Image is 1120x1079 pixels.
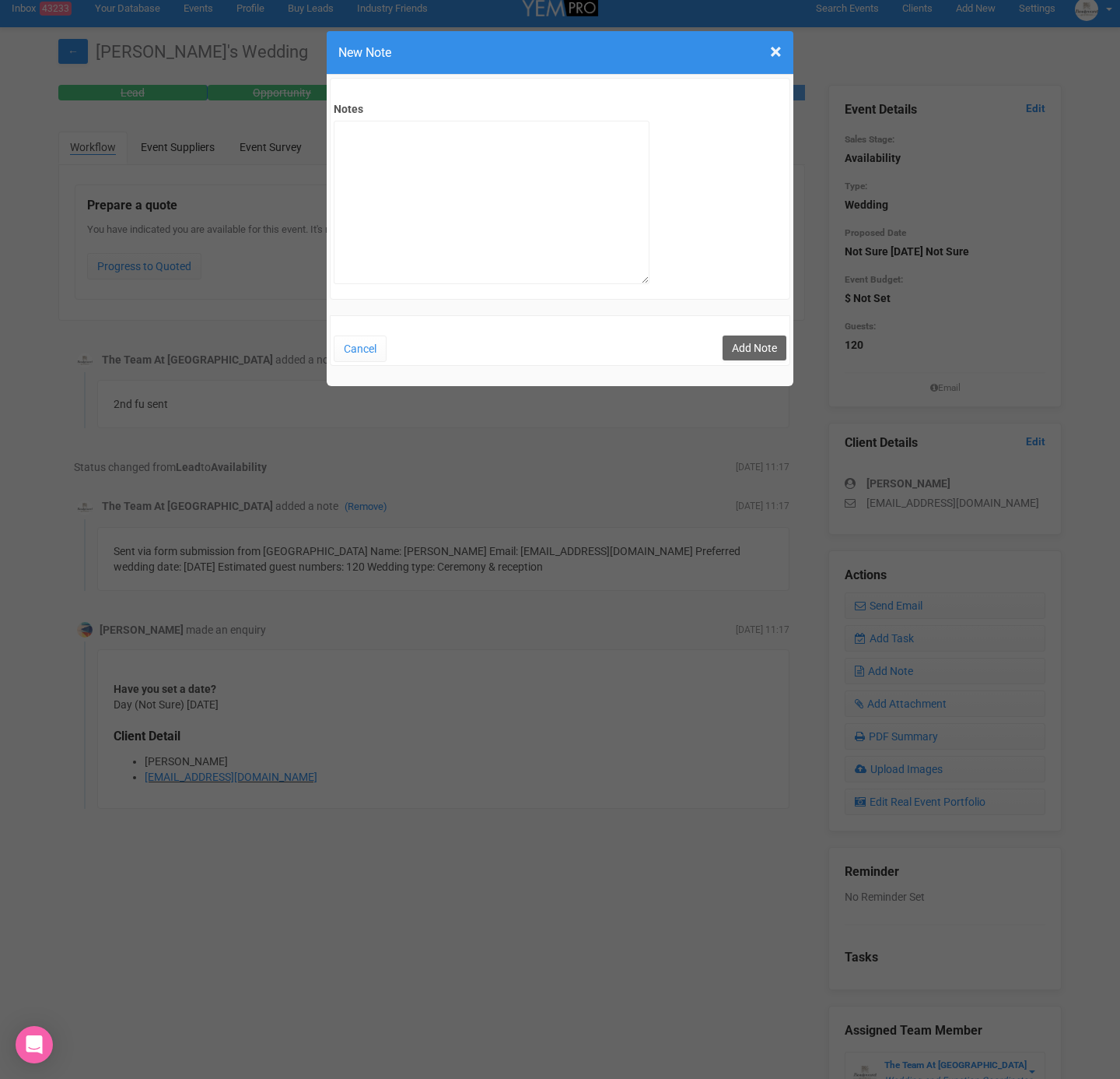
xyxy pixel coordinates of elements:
button: Add Note [723,336,786,360]
h4: New Note [338,43,782,62]
div: Open Intercom Messenger [16,1026,53,1063]
label: Notes [322,96,774,117]
button: Cancel [334,336,387,362]
span: × [770,39,782,65]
